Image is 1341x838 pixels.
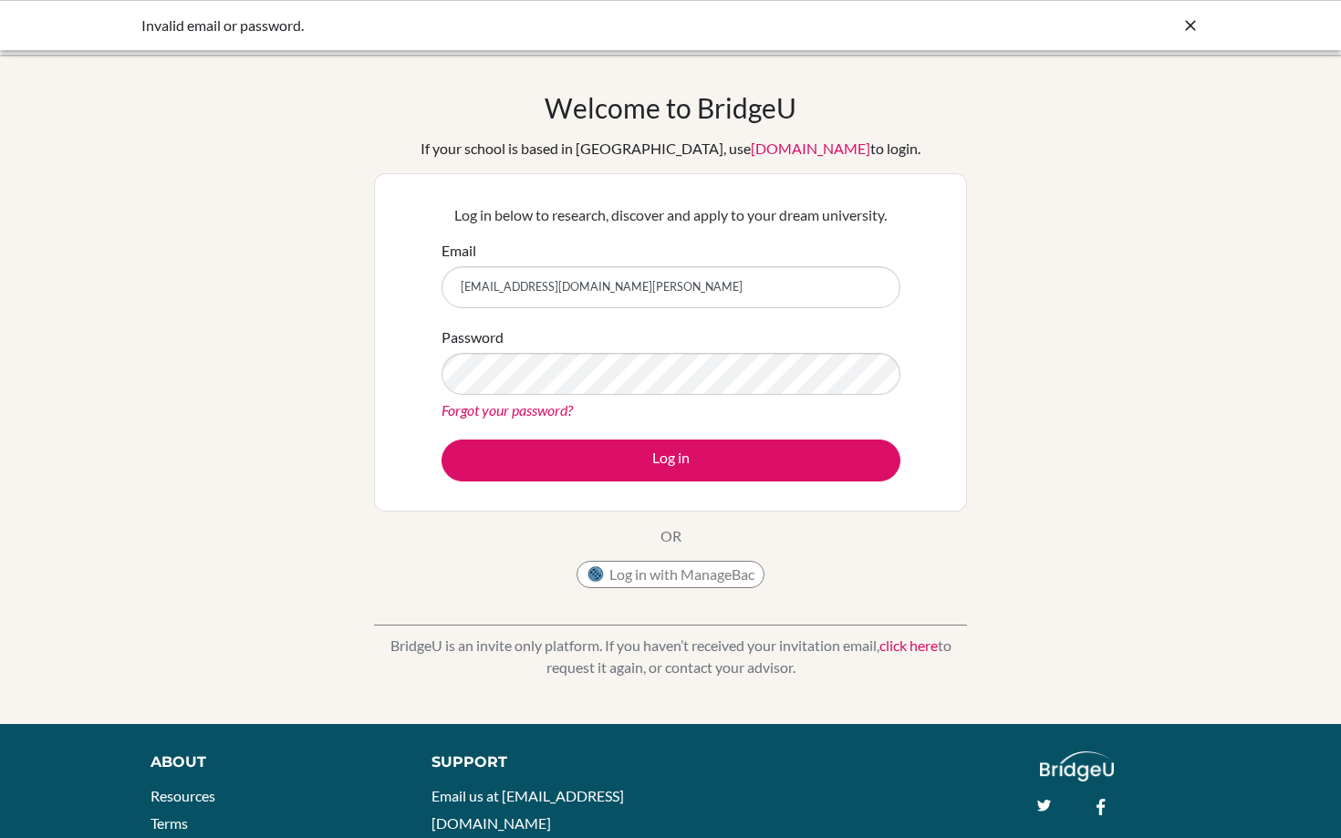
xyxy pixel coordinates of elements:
[1040,751,1114,781] img: logo_white@2x-f4f0deed5e89b7ecb1c2cc34c3e3d731f90f0f143d5ea2071677605dd97b5244.png
[751,140,870,157] a: [DOMAIN_NAME]
[374,635,967,678] p: BridgeU is an invite only platform. If you haven’t received your invitation email, to request it ...
[151,787,215,804] a: Resources
[577,561,764,588] button: Log in with ManageBac
[431,787,624,832] a: Email us at [EMAIL_ADDRESS][DOMAIN_NAME]
[442,240,476,262] label: Email
[151,751,390,773] div: About
[442,326,504,348] label: Password
[421,138,920,160] div: If your school is based in [GEOGRAPHIC_DATA], use to login.
[141,15,926,36] div: Invalid email or password.
[442,401,573,419] a: Forgot your password?
[442,440,900,481] button: Log in
[442,204,900,226] p: Log in below to research, discover and apply to your dream university.
[545,91,796,124] h1: Welcome to BridgeU
[660,525,681,547] p: OR
[431,751,652,773] div: Support
[879,636,938,654] a: click here
[151,814,188,832] a: Terms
